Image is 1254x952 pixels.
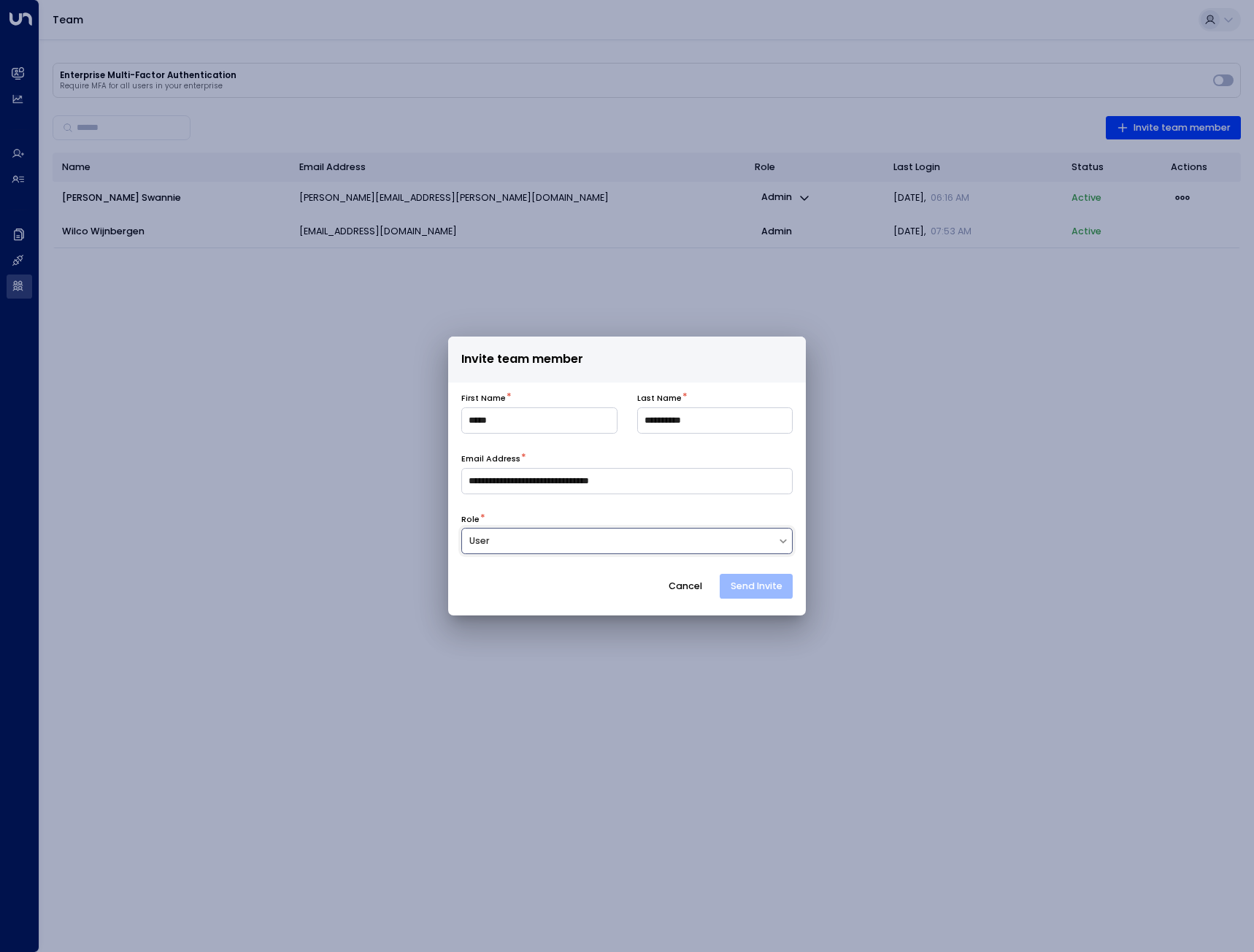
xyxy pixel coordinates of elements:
button: Cancel [658,574,714,599]
label: Email Address [461,453,520,465]
span: Invite team member [461,350,583,369]
button: Send Invite [720,574,793,599]
div: User [469,534,770,548]
label: Last Name [637,393,682,404]
label: Role [461,514,480,526]
label: First Name [461,393,506,404]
